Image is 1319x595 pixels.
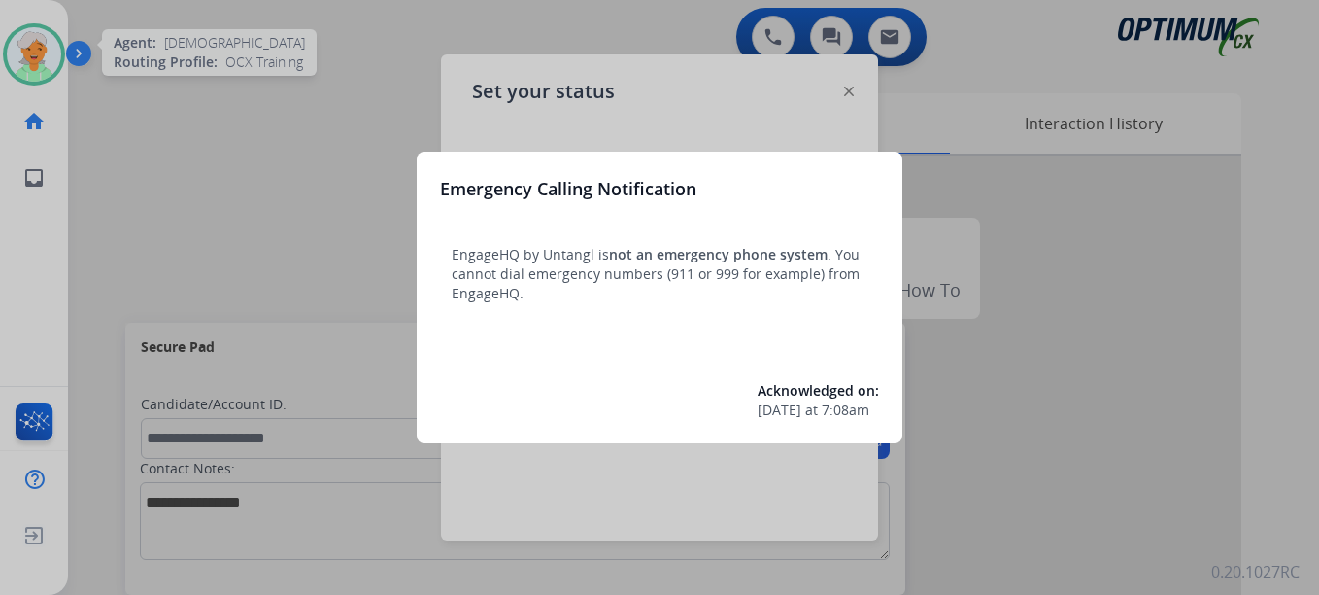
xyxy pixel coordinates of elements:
div: at [758,401,879,420]
h3: Emergency Calling Notification [440,175,696,202]
span: Acknowledged on: [758,381,879,400]
p: 0.20.1027RC [1211,560,1300,583]
span: 7:08am [822,401,869,420]
span: [DATE] [758,401,801,420]
span: not an emergency phone system [609,245,828,263]
p: EngageHQ by Untangl is . You cannot dial emergency numbers (911 or 999 for example) from EngageHQ. [452,245,867,303]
